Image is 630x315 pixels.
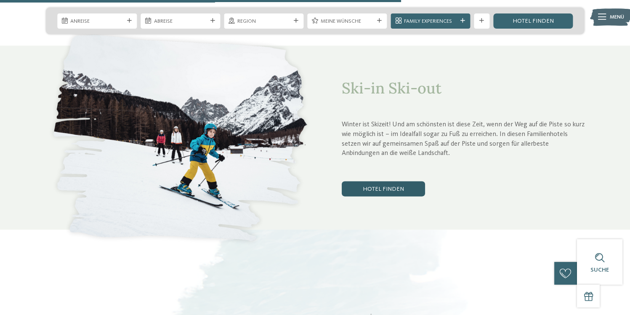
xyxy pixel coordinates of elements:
span: Abreise [154,18,207,25]
span: Anreise [70,18,123,25]
span: Meine Wünsche [321,18,374,25]
span: Ski-in Ski-out [342,78,441,98]
span: Region [237,18,290,25]
p: Winter ist Skizeit! Und am schönsten ist diese Zeit, wenn der Weg auf die Piste so kurz wie mögli... [342,120,585,158]
a: Hotel finden [342,181,425,196]
span: Family Experiences [404,18,457,25]
a: Hotel finden [493,13,573,29]
img: Welche Family Experiences wählt ihr? [45,27,315,248]
span: Suche [590,267,609,273]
